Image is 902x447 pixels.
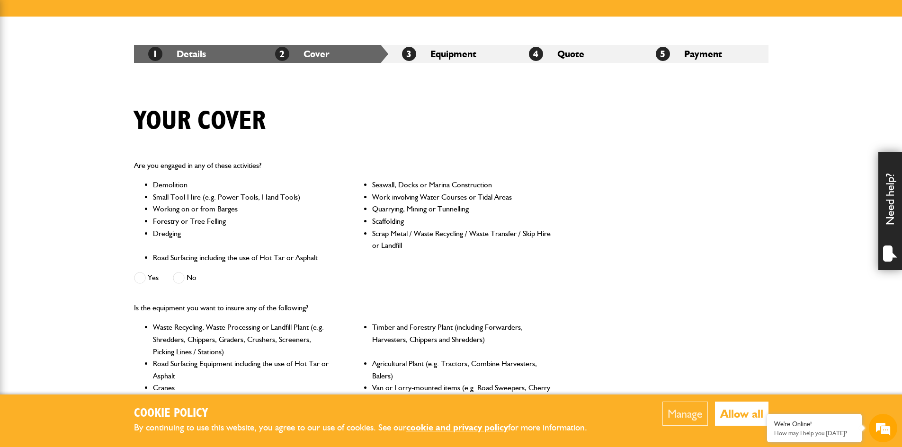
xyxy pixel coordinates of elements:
[656,47,670,61] span: 5
[153,215,332,228] li: Forestry or Tree Felling
[774,420,855,428] div: We're Online!
[148,47,162,61] span: 1
[372,382,552,406] li: Van or Lorry-mounted items (e.g. Road Sweepers, Cherry Pickers, Volumetric Mixers)
[153,321,332,358] li: Waste Recycling, Waste Processing or Landfill Plant (e.g. Shredders, Chippers, Graders, Crushers,...
[148,48,206,60] a: 1Details
[662,402,708,426] button: Manage
[372,358,552,382] li: Agricultural Plant (e.g. Tractors, Combine Harvesters, Balers)
[134,302,552,314] p: Is the equipment you want to insure any of the following?
[372,191,552,203] li: Work involving Water Courses or Tidal Areas
[134,406,603,421] h2: Cookie Policy
[153,252,332,264] li: Road Surfacing including the use of Hot Tar or Asphalt
[406,422,508,433] a: cookie and privacy policy
[878,152,902,270] div: Need help?
[12,143,173,164] input: Enter your phone number
[153,382,332,406] li: Cranes
[372,203,552,215] li: Quarrying, Mining or Tunnelling
[134,105,266,137] h1: Your cover
[642,45,768,63] li: Payment
[12,115,173,136] input: Enter your email address
[275,47,289,61] span: 2
[134,421,603,435] p: By continuing to use this website, you agree to our use of cookies. See our for more information.
[261,45,388,63] li: Cover
[155,5,178,27] div: Minimize live chat window
[372,215,552,228] li: Scaffolding
[49,53,159,65] div: Chat with us now
[16,53,40,66] img: d_20077148190_company_1631870298795_20077148190
[134,272,159,284] label: Yes
[134,159,552,172] p: Are you engaged in any of these activities?
[715,402,768,426] button: Allow all
[12,171,173,283] textarea: Type your message and hit 'Enter'
[774,429,855,437] p: How may I help you today?
[153,228,332,252] li: Dredging
[372,321,552,358] li: Timber and Forestry Plant (including Forwarders, Harvesters, Chippers and Shredders)
[515,45,642,63] li: Quote
[129,291,172,304] em: Start Chat
[372,228,552,252] li: Scrap Metal / Waste Recycling / Waste Transfer / Skip Hire or Landfill
[153,179,332,191] li: Demolition
[153,358,332,382] li: Road Surfacing Equipment including the use of Hot Tar or Asphalt
[153,191,332,203] li: Small Tool Hire (e.g. Power Tools, Hand Tools)
[173,272,196,284] label: No
[12,88,173,108] input: Enter your last name
[388,45,515,63] li: Equipment
[529,47,543,61] span: 4
[402,47,416,61] span: 3
[153,203,332,215] li: Working on or from Barges
[372,179,552,191] li: Seawall, Docks or Marina Construction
